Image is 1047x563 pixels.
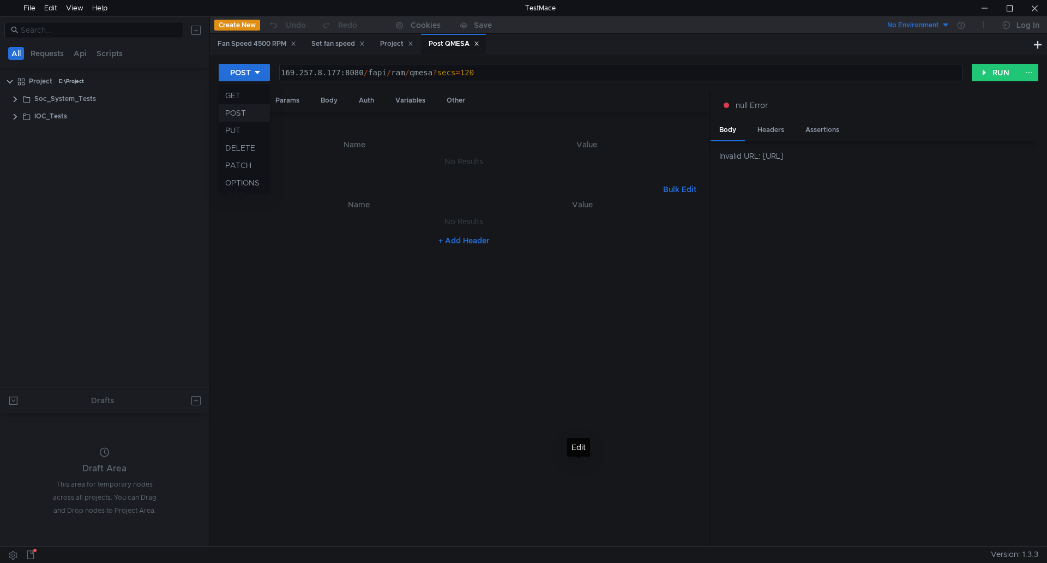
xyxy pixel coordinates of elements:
li: POST [219,104,270,122]
li: PUT [219,122,270,139]
li: PATCH [219,157,270,174]
li: OPTIONS [219,174,270,191]
li: DELETE [219,139,270,157]
li: GET [219,87,270,104]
